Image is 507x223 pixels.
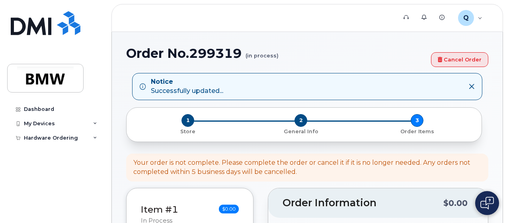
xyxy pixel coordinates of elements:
[133,127,243,135] a: 1 Store
[480,197,494,209] img: Open chat
[141,204,178,215] a: Item #1
[133,158,481,177] div: Your order is not complete. Please complete the order or cancel it if it is no longer needed. Any...
[246,128,356,135] p: General Info
[294,114,307,127] span: 2
[243,127,359,135] a: 2 General Info
[151,77,223,87] strong: Notice
[219,205,239,213] span: $0.00
[136,128,240,135] p: Store
[181,114,194,127] span: 1
[283,197,443,209] h2: Order Information
[431,52,488,67] a: Cancel Order
[151,77,223,96] div: Successfully updated...
[443,195,468,211] div: $0.00
[126,46,427,60] h1: Order No.299319
[246,46,279,59] small: (in process)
